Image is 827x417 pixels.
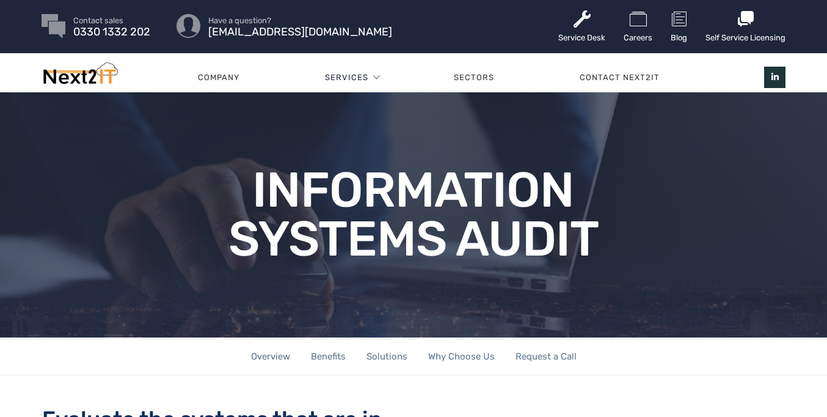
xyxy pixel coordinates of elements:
[537,59,702,96] a: Contact Next2IT
[208,17,392,36] a: Have a question? [EMAIL_ADDRESS][DOMAIN_NAME]
[251,338,290,376] a: Overview
[411,59,537,96] a: Sectors
[227,166,599,264] h1: Information Systems Audit
[311,338,346,376] a: Benefits
[73,28,150,36] span: 0330 1332 202
[208,28,392,36] span: [EMAIL_ADDRESS][DOMAIN_NAME]
[42,62,118,90] img: Next2IT
[325,59,368,96] a: Services
[73,17,150,24] span: Contact sales
[428,338,495,376] a: Why Choose Us
[208,17,392,24] span: Have a question?
[366,338,407,376] a: Solutions
[155,59,282,96] a: Company
[73,17,150,36] a: Contact sales 0330 1332 202
[516,338,577,376] a: Request a Call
